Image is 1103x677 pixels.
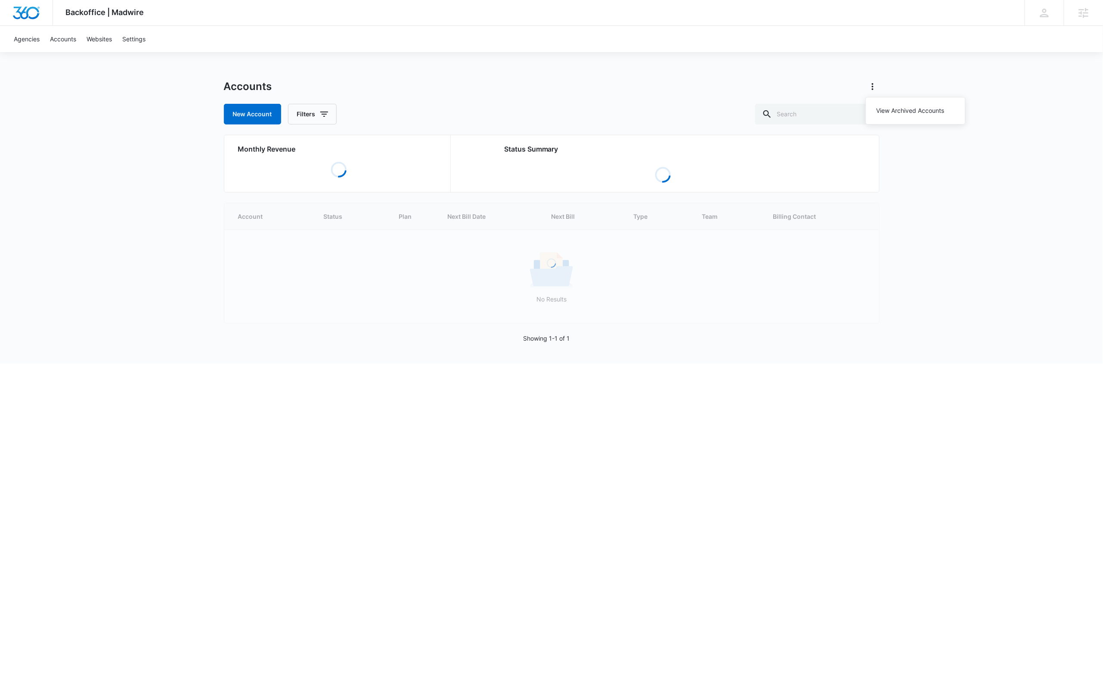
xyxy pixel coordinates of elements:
[81,26,117,52] a: Websites
[224,80,272,93] h1: Accounts
[45,26,81,52] a: Accounts
[9,26,45,52] a: Agencies
[866,80,880,93] button: Actions
[224,104,281,124] a: New Account
[755,104,880,124] input: Search
[504,144,822,154] h2: Status Summary
[523,334,570,343] p: Showing 1-1 of 1
[238,144,440,154] h2: Monthly Revenue
[877,107,945,114] a: View Archived Accounts
[117,26,151,52] a: Settings
[866,104,965,117] button: View Archived Accounts
[288,104,337,124] button: Filters
[66,8,144,17] span: Backoffice | Madwire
